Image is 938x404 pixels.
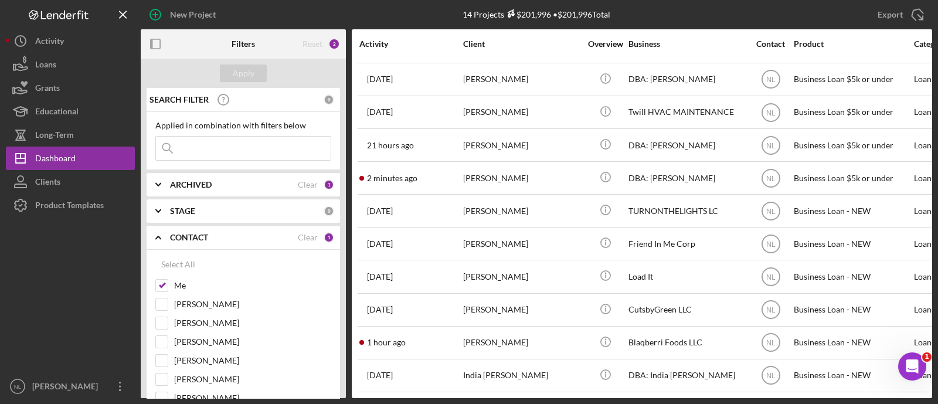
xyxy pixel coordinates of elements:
text: NL [766,240,776,248]
div: [PERSON_NAME] [463,294,580,325]
label: [PERSON_NAME] [174,392,331,404]
text: NL [766,273,776,281]
div: Product Templates [35,193,104,220]
div: [PERSON_NAME] [463,64,580,95]
button: New Project [141,3,227,26]
div: Overview [583,39,627,49]
text: NL [766,108,776,117]
time: 2025-10-07 14:39 [367,338,406,347]
a: Grants [6,76,135,100]
div: Business [628,39,746,49]
button: NL[PERSON_NAME] [6,375,135,398]
iframe: Intercom live chat [898,352,926,381]
div: Business Loan - NEW [794,360,911,391]
div: Reset [303,39,322,49]
label: [PERSON_NAME] [174,298,331,310]
div: Long-Term [35,123,74,150]
div: 2 [328,38,340,50]
div: Business Loan - NEW [794,228,911,259]
time: 2025-10-06 19:09 [367,141,414,150]
div: [PERSON_NAME] [463,261,580,292]
time: 2025-10-07 16:03 [367,174,417,183]
div: Clients [35,170,60,196]
div: CutsbyGreen LLC [628,294,746,325]
div: $201,996 [504,9,551,19]
text: NL [766,339,776,347]
div: Business Loan $5k or under [794,97,911,128]
div: Business Loan $5k or under [794,130,911,161]
button: Select All [155,253,201,276]
div: [PERSON_NAME] [463,195,580,226]
text: NL [766,207,776,215]
label: Me [174,280,331,291]
time: 2025-09-04 15:13 [367,206,393,216]
button: Activity [6,29,135,53]
b: ARCHIVED [170,180,212,189]
div: 0 [324,94,334,105]
button: Educational [6,100,135,123]
div: DBA: India [PERSON_NAME] [628,360,746,391]
button: Export [866,3,932,26]
div: [PERSON_NAME] [29,375,106,401]
div: Dashboard [35,147,76,173]
text: NL [766,76,776,84]
div: Product [794,39,911,49]
div: TURNONTHELIGHTS LC [628,195,746,226]
text: NL [766,141,776,150]
b: SEARCH FILTER [149,95,209,104]
div: [PERSON_NAME] [463,97,580,128]
div: Business Loan $5k or under [794,162,911,193]
div: Export [878,3,903,26]
time: 2025-10-01 23:35 [367,272,393,281]
div: Clear [298,180,318,189]
b: STAGE [170,206,195,216]
button: Dashboard [6,147,135,170]
label: [PERSON_NAME] [174,355,331,366]
div: Load It [628,261,746,292]
div: Friend In Me Corp [628,228,746,259]
label: [PERSON_NAME] [174,374,331,385]
div: [PERSON_NAME] [463,327,580,358]
div: Business Loan - NEW [794,294,911,325]
label: [PERSON_NAME] [174,317,331,329]
div: [PERSON_NAME] [463,130,580,161]
div: 0 [324,206,334,216]
text: NL [14,383,22,390]
div: Grants [35,76,60,103]
time: 2025-10-01 02:36 [367,74,393,84]
div: Clear [298,233,318,242]
div: Loans [35,53,56,79]
time: 2025-09-16 23:05 [367,371,393,380]
div: Applied in combination with filters below [155,121,331,130]
text: NL [766,306,776,314]
div: [PERSON_NAME] [463,162,580,193]
button: Product Templates [6,193,135,217]
button: Long-Term [6,123,135,147]
div: Business Loan - NEW [794,195,911,226]
div: Contact [749,39,793,49]
div: Business Loan - NEW [794,261,911,292]
label: [PERSON_NAME] [174,336,331,348]
button: Clients [6,170,135,193]
text: NL [766,174,776,182]
div: DBA: [PERSON_NAME] [628,162,746,193]
b: Filters [232,39,255,49]
div: Blaqberri Foods LLC [628,327,746,358]
div: Business Loan $5k or under [794,64,911,95]
div: Select All [161,253,195,276]
b: CONTACT [170,233,208,242]
span: 1 [922,352,932,362]
time: 2025-09-15 14:27 [367,305,393,314]
button: Loans [6,53,135,76]
div: [PERSON_NAME] [463,228,580,259]
div: India [PERSON_NAME] [463,360,580,391]
div: DBA: [PERSON_NAME] [628,130,746,161]
div: Client [463,39,580,49]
